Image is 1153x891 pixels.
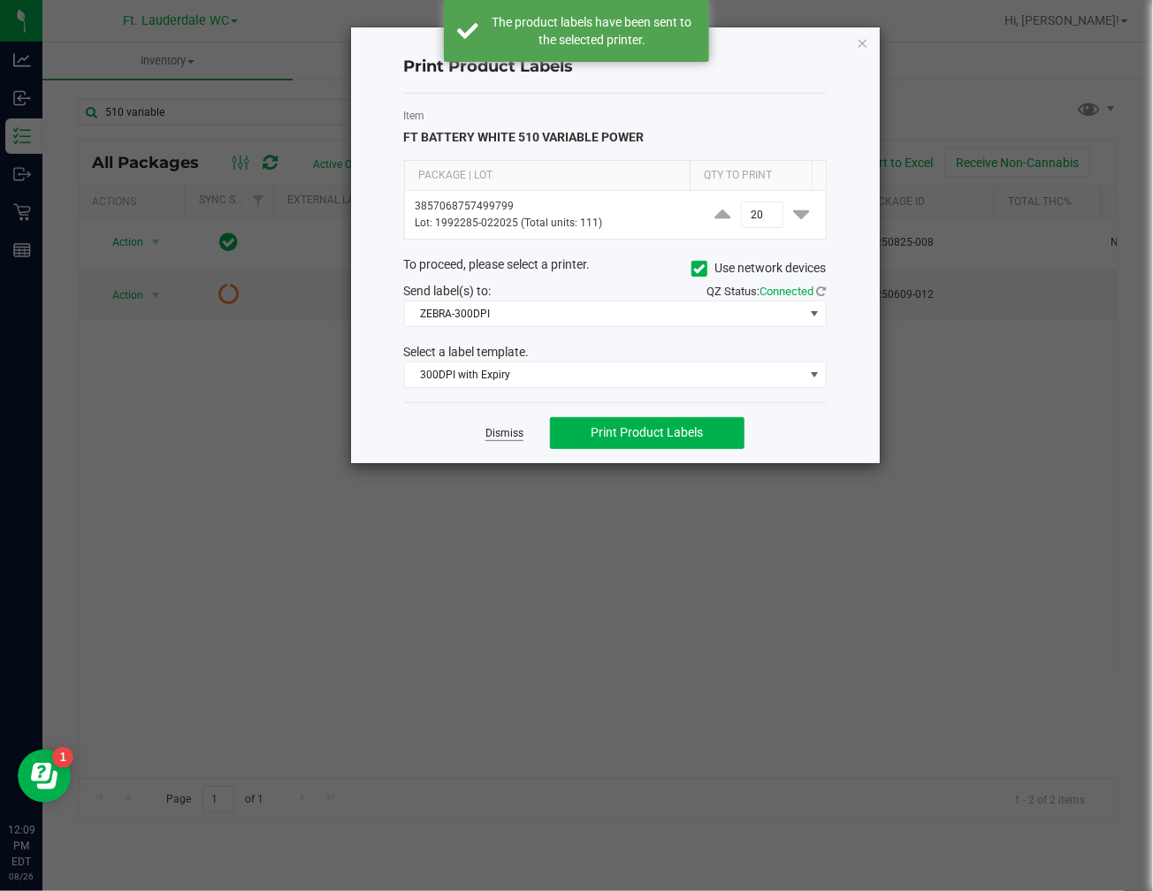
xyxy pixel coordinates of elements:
span: FT BATTERY WHITE 510 VARIABLE POWER [404,130,645,144]
th: Qty to Print [690,161,812,191]
button: Print Product Labels [550,417,744,449]
div: The product labels have been sent to the selected printer. [488,13,696,49]
span: Send label(s) to: [404,284,492,298]
span: Connected [760,285,814,298]
th: Package | Lot [405,161,690,191]
label: Item [404,108,827,124]
iframe: Resource center unread badge [52,747,73,768]
div: Select a label template. [391,343,840,362]
iframe: Resource center [18,750,71,803]
span: QZ Status: [707,285,827,298]
label: Use network devices [691,259,827,278]
span: 300DPI with Expiry [405,362,804,387]
p: 3857068757499799 [416,198,689,215]
p: Lot: 1992285-022025 (Total units: 111) [416,215,689,232]
a: Dismiss [485,426,523,441]
span: Print Product Labels [592,425,704,439]
div: To proceed, please select a printer. [391,255,840,282]
h4: Print Product Labels [404,56,827,79]
span: ZEBRA-300DPI [405,301,804,326]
